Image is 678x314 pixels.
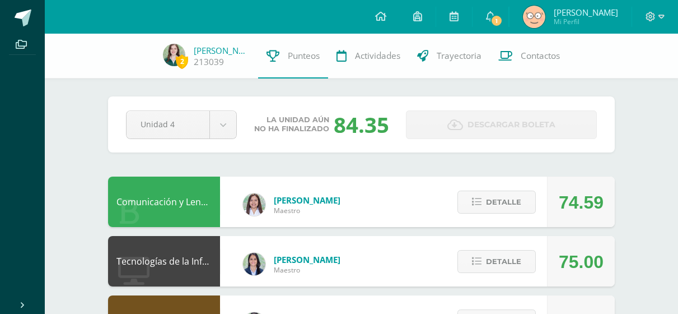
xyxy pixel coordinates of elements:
[437,50,481,62] span: Trayectoria
[274,206,340,215] span: Maestro
[176,54,188,68] span: 2
[127,111,236,138] a: Unidad 4
[274,254,340,265] span: [PERSON_NAME]
[108,236,220,287] div: Tecnologías de la Información y la Comunicación 4
[467,111,555,138] span: Descargar boleta
[243,193,265,216] img: acecb51a315cac2de2e3deefdb732c9f.png
[554,17,618,26] span: Mi Perfil
[141,111,195,137] span: Unidad 4
[355,50,400,62] span: Actividades
[328,34,409,78] a: Actividades
[523,6,545,28] img: 72639ddbaeb481513917426665f4d019.png
[457,191,536,214] button: Detalle
[243,253,265,275] img: 7489ccb779e23ff9f2c3e89c21f82ed0.png
[334,110,389,139] div: 84.35
[457,250,536,273] button: Detalle
[554,7,618,18] span: [PERSON_NAME]
[490,34,568,78] a: Contactos
[486,251,521,272] span: Detalle
[274,265,340,275] span: Maestro
[521,50,560,62] span: Contactos
[108,177,220,227] div: Comunicación y Lenguaje L3 Inglés 4
[559,177,604,228] div: 74.59
[409,34,490,78] a: Trayectoria
[194,45,250,56] a: [PERSON_NAME]
[288,50,320,62] span: Punteos
[559,237,604,287] div: 75.00
[258,34,328,78] a: Punteos
[486,192,521,213] span: Detalle
[490,15,503,27] span: 1
[163,44,185,66] img: e4e3956b417e3d96c1391078964afbb7.png
[274,195,340,206] span: [PERSON_NAME]
[194,56,224,68] a: 213039
[254,116,329,133] span: La unidad aún no ha finalizado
